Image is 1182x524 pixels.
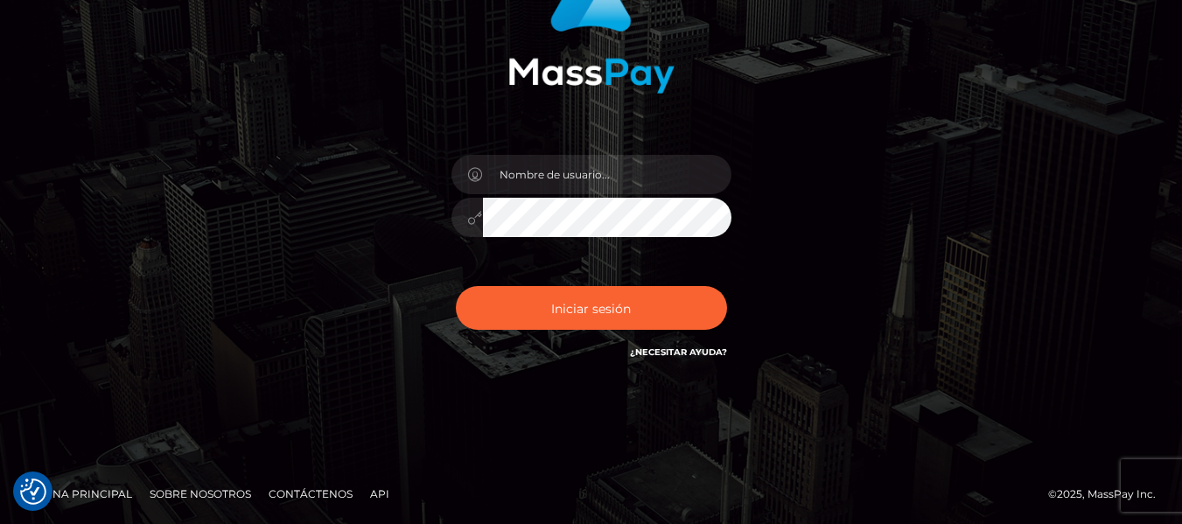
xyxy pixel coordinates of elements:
a: API [363,480,396,507]
a: Contáctenos [262,480,360,507]
font: Contáctenos [269,487,353,500]
img: Revisar el botón de consentimiento [20,479,46,505]
input: Nombre de usuario... [483,155,731,194]
a: Sobre nosotros [143,480,258,507]
a: Página principal [19,480,139,507]
font: © [1048,487,1057,500]
font: Iniciar sesión [551,300,631,316]
font: 2025, MassPay Inc. [1057,487,1156,500]
a: ¿Necesitar ayuda? [630,346,727,358]
font: Página principal [26,487,132,500]
button: Iniciar sesión [456,286,727,330]
font: Sobre nosotros [150,487,251,500]
font: API [370,487,389,500]
button: Preferencias de consentimiento [20,479,46,505]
